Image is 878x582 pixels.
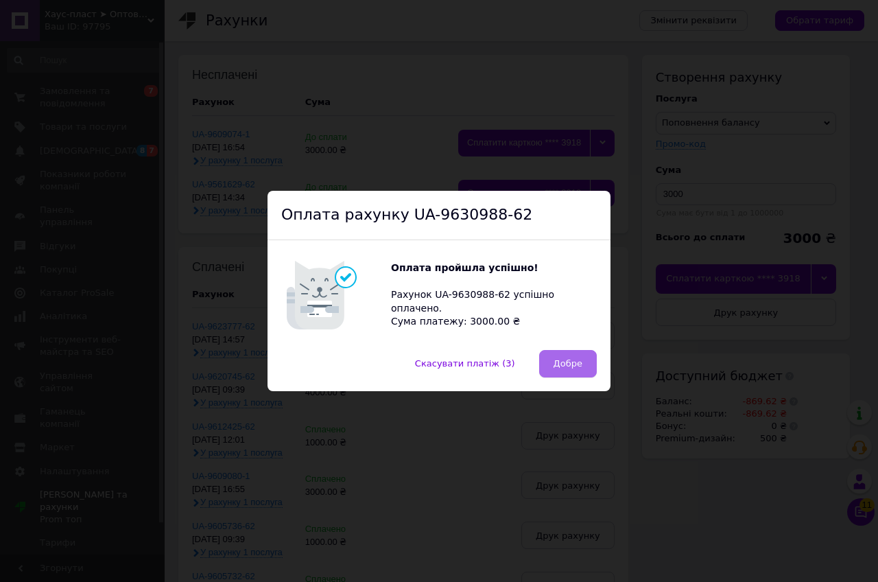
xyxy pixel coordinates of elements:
div: Рахунок UA-9630988-62 успішно оплачено. Сума платежу: 3000.00 ₴ [391,261,597,329]
button: Скасувати платіж (3) [401,350,530,377]
b: Оплата пройшла успішно! [391,262,538,273]
img: Котик говорить Оплата пройшла успішно! [281,254,391,336]
div: Оплата рахунку UA-9630988-62 [268,191,610,240]
span: Добре [554,358,582,369]
button: Добре [539,350,597,377]
span: Скасувати платіж (3) [415,358,515,369]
